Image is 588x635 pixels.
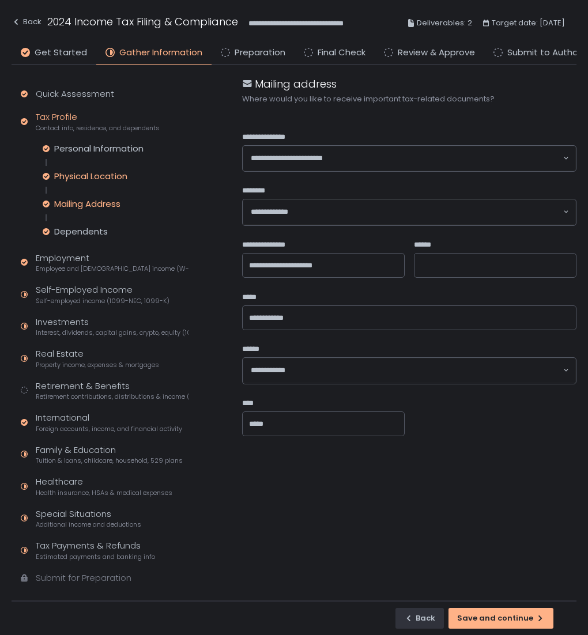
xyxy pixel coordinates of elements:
[12,14,42,33] button: Back
[54,143,144,154] div: Personal Information
[242,94,576,104] div: Where would you like to receive important tax-related documents?
[36,380,189,402] div: Retirement & Benefits
[318,46,365,59] span: Final Check
[36,456,183,465] span: Tuition & loans, childcare, household, 529 plans
[36,444,183,466] div: Family & Education
[36,316,189,338] div: Investments
[119,46,202,59] span: Gather Information
[417,16,472,30] span: Deliverables: 2
[36,124,160,133] span: Contact info, residence, and dependents
[36,297,169,305] span: Self-employed income (1099-NEC, 1099-K)
[300,365,562,376] input: Search for option
[36,284,169,305] div: Self-Employed Income
[404,613,435,623] div: Back
[36,539,155,561] div: Tax Payments & Refunds
[300,206,561,218] input: Search for option
[243,358,576,383] div: Search for option
[235,46,285,59] span: Preparation
[54,171,127,182] div: Physical Location
[243,199,576,225] div: Search for option
[36,88,114,101] div: Quick Assessment
[36,347,159,369] div: Real Estate
[36,392,189,401] span: Retirement contributions, distributions & income (1099-R, 5498)
[36,111,160,133] div: Tax Profile
[457,613,545,623] div: Save and continue
[36,361,159,369] span: Property income, expenses & mortgages
[47,14,238,29] h1: 2024 Income Tax Filing & Compliance
[492,16,565,30] span: Target date: [DATE]
[36,553,155,561] span: Estimated payments and banking info
[36,425,182,433] span: Foreign accounts, income, and financial activity
[36,252,189,274] div: Employment
[54,198,120,210] div: Mailing Address
[54,226,108,237] div: Dependents
[448,608,553,629] button: Save and continue
[36,572,131,585] div: Submit for Preparation
[36,328,189,337] span: Interest, dividends, capital gains, crypto, equity (1099s, K-1s)
[36,264,189,273] span: Employee and [DEMOGRAPHIC_DATA] income (W-2s)
[12,15,42,29] div: Back
[35,46,87,59] span: Get Started
[36,489,172,497] span: Health insurance, HSAs & medical expenses
[36,475,172,497] div: Healthcare
[398,46,475,59] span: Review & Approve
[243,146,576,171] div: Search for option
[395,608,444,629] button: Back
[36,411,182,433] div: International
[345,153,561,164] input: Search for option
[36,508,141,530] div: Special Situations
[255,76,337,92] h1: Mailing address
[36,520,141,529] span: Additional income and deductions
